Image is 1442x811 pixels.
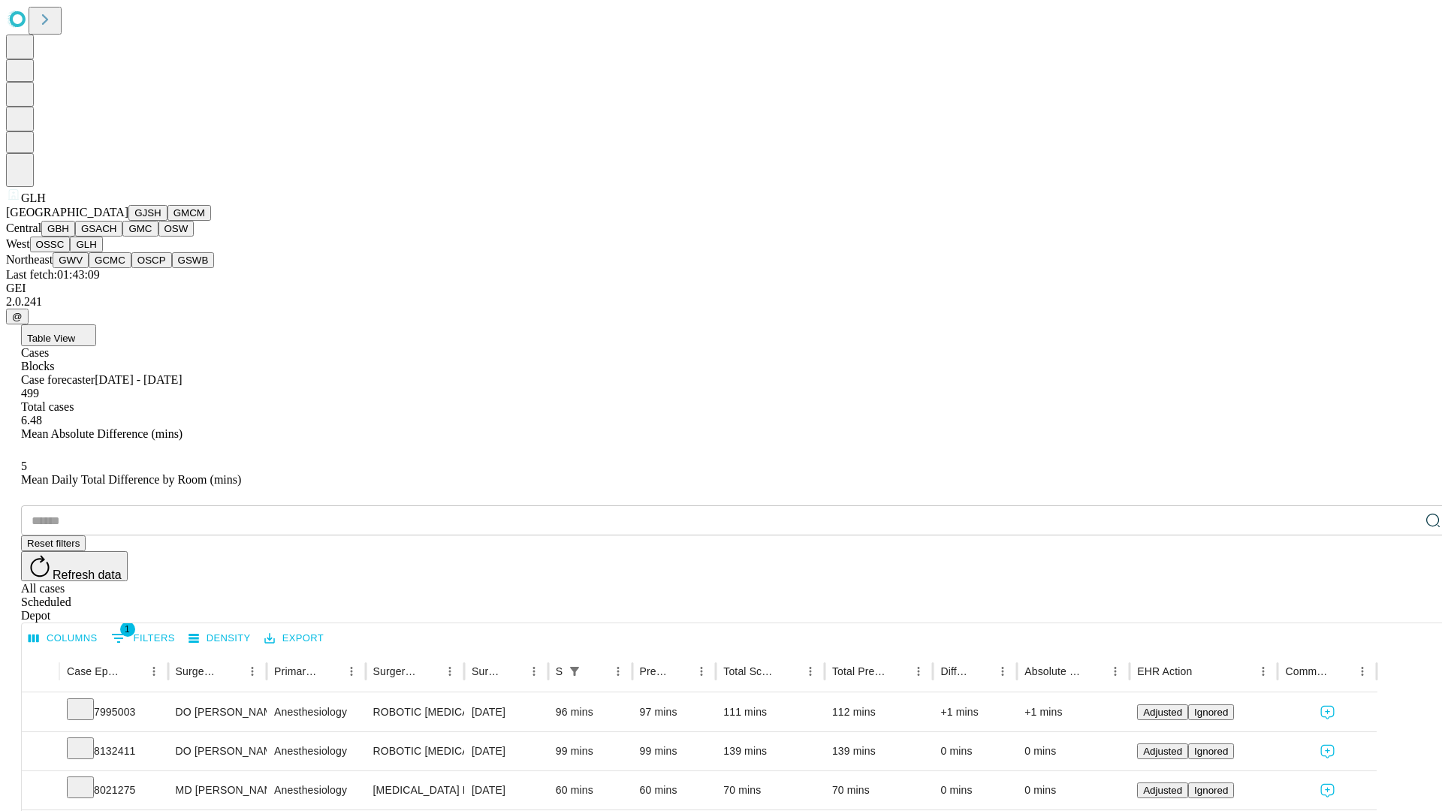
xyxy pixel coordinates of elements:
div: 7995003 [67,693,161,731]
div: +1 mins [1024,693,1122,731]
span: Ignored [1194,785,1228,796]
button: Sort [1331,661,1352,682]
button: Adjusted [1137,704,1188,720]
div: Total Scheduled Duration [723,665,777,677]
button: GMC [122,221,158,237]
button: Expand [29,700,52,726]
button: GWV [53,252,89,268]
div: 60 mins [640,771,709,809]
div: 0 mins [1024,771,1122,809]
span: Refresh data [53,568,122,581]
div: ROBOTIC [MEDICAL_DATA] [373,693,457,731]
button: Table View [21,324,96,346]
span: Table View [27,333,75,344]
button: Menu [242,661,263,682]
div: Primary Service [274,665,318,677]
button: Ignored [1188,704,1234,720]
button: GCMC [89,252,131,268]
div: DO [PERSON_NAME] Do [176,732,259,770]
span: Total cases [21,400,74,413]
div: Total Predicted Duration [832,665,886,677]
button: Menu [143,661,164,682]
div: 0 mins [940,771,1009,809]
span: 5 [21,460,27,472]
div: Surgery Name [373,665,417,677]
button: Menu [1352,661,1373,682]
button: Sort [779,661,800,682]
button: OSW [158,221,195,237]
div: Absolute Difference [1024,665,1082,677]
div: 8021275 [67,771,161,809]
button: GMCM [167,205,211,221]
div: DO [PERSON_NAME] Do [176,693,259,731]
div: Difference [940,665,970,677]
button: Menu [1253,661,1274,682]
div: [DATE] [472,693,541,731]
div: 139 mins [723,732,817,770]
button: Expand [29,778,52,804]
div: 70 mins [723,771,817,809]
div: Case Epic Id [67,665,121,677]
div: 70 mins [832,771,926,809]
span: Mean Daily Total Difference by Room (mins) [21,473,241,486]
span: Northeast [6,253,53,266]
button: GLH [70,237,102,252]
div: ROBOTIC [MEDICAL_DATA] [373,732,457,770]
div: [DATE] [472,732,541,770]
button: Sort [971,661,992,682]
button: GJSH [128,205,167,221]
button: Sort [418,661,439,682]
div: Comments [1285,665,1329,677]
div: Anesthesiology [274,693,357,731]
span: 1 [120,622,135,637]
span: 499 [21,387,39,399]
button: Ignored [1188,782,1234,798]
div: Surgery Date [472,665,501,677]
span: Mean Absolute Difference (mins) [21,427,183,440]
button: GSACH [75,221,122,237]
button: Show filters [107,626,179,650]
button: Sort [670,661,691,682]
button: Sort [122,661,143,682]
div: 99 mins [556,732,625,770]
span: Adjusted [1143,746,1182,757]
span: Case forecaster [21,373,95,386]
div: 8132411 [67,732,161,770]
span: GLH [21,191,46,204]
button: Menu [523,661,545,682]
div: GEI [6,282,1436,295]
div: Anesthesiology [274,771,357,809]
div: 97 mins [640,693,709,731]
div: Surgeon Name [176,665,219,677]
span: Adjusted [1143,707,1182,718]
span: Ignored [1194,746,1228,757]
div: 96 mins [556,693,625,731]
button: Sort [587,661,608,682]
div: +1 mins [940,693,1009,731]
div: 112 mins [832,693,926,731]
div: Anesthesiology [274,732,357,770]
button: Menu [908,661,929,682]
button: Menu [1105,661,1126,682]
span: Central [6,222,41,234]
div: MD [PERSON_NAME] Jr [PERSON_NAME] E Md [176,771,259,809]
button: Refresh data [21,551,128,581]
div: 99 mins [640,732,709,770]
span: West [6,237,30,250]
button: Sort [320,661,341,682]
button: Adjusted [1137,743,1188,759]
button: GSWB [172,252,215,268]
button: Sort [1193,661,1214,682]
button: Sort [1084,661,1105,682]
button: OSCP [131,252,172,268]
div: 139 mins [832,732,926,770]
button: Sort [221,661,242,682]
div: [DATE] [472,771,541,809]
div: 111 mins [723,693,817,731]
button: Menu [608,661,629,682]
span: [GEOGRAPHIC_DATA] [6,206,128,219]
button: Menu [992,661,1013,682]
div: EHR Action [1137,665,1192,677]
div: [MEDICAL_DATA] EXTRACORPOREAL SHOCK WAVE [373,771,457,809]
div: 60 mins [556,771,625,809]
